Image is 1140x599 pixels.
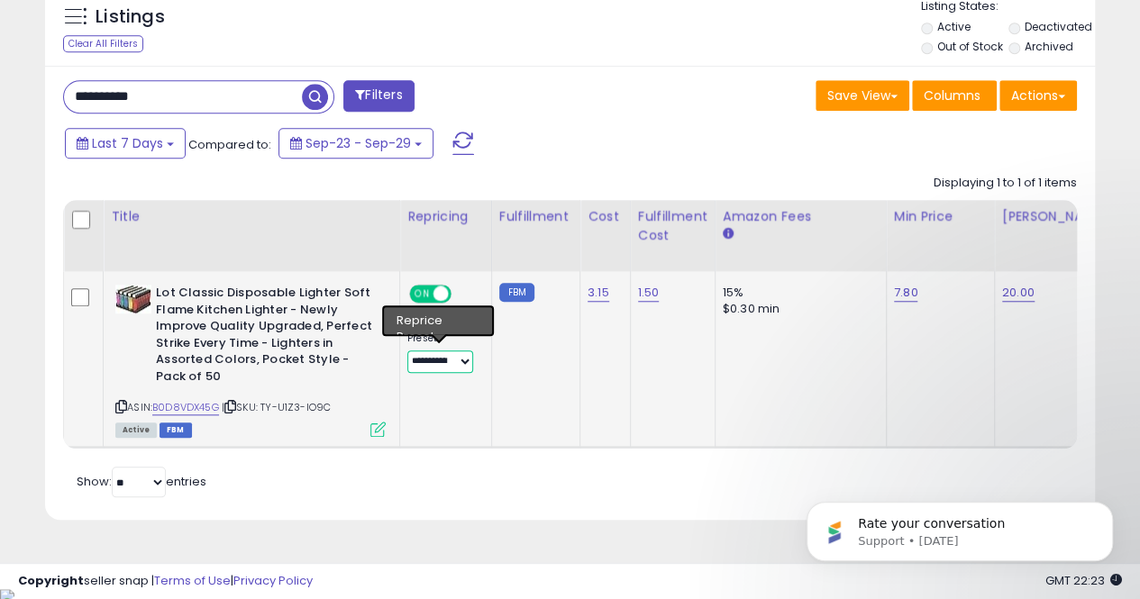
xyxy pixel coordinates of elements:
[638,207,707,245] div: Fulfillment Cost
[18,573,313,590] div: seller snap | |
[723,226,734,242] small: Amazon Fees.
[152,400,219,415] a: B0D8VDX45G
[1002,207,1109,226] div: [PERSON_NAME]
[115,285,386,435] div: ASIN:
[160,422,192,438] span: FBM
[1025,19,1092,34] label: Deactivated
[499,207,572,226] div: Fulfillment
[222,400,331,414] span: | SKU: TY-U1Z3-IO9C
[936,19,970,34] label: Active
[154,572,231,589] a: Terms of Use
[96,5,165,30] h5: Listings
[77,473,206,490] span: Show: entries
[999,80,1077,111] button: Actions
[894,284,918,302] a: 7.80
[723,285,872,301] div: 15%
[588,284,609,302] a: 3.15
[449,286,478,302] span: OFF
[233,572,313,589] a: Privacy Policy
[407,313,478,329] div: Amazon AI *
[156,285,375,389] b: Lot Classic Disposable Lighter Soft Flame Kitchen Lighter - Newly Improve Quality Upgraded, Perfe...
[278,128,433,159] button: Sep-23 - Sep-29
[912,80,997,111] button: Columns
[63,35,143,52] div: Clear All Filters
[588,207,623,226] div: Cost
[924,86,980,104] span: Columns
[894,207,987,226] div: Min Price
[92,134,163,152] span: Last 7 Days
[934,175,1077,192] div: Displaying 1 to 1 of 1 items
[638,284,660,302] a: 1.50
[1002,284,1035,302] a: 20.00
[411,286,433,302] span: ON
[407,207,484,226] div: Repricing
[816,80,909,111] button: Save View
[780,464,1140,590] iframe: Intercom notifications message
[18,572,84,589] strong: Copyright
[188,136,271,153] span: Compared to:
[115,285,151,313] img: 510fprtjOgL._SL40_.jpg
[115,422,157,438] span: All listings currently available for purchase on Amazon
[111,207,392,226] div: Title
[343,80,414,112] button: Filters
[936,39,1002,54] label: Out of Stock
[407,332,478,373] div: Preset:
[306,134,411,152] span: Sep-23 - Sep-29
[723,207,879,226] div: Amazon Fees
[499,283,534,302] small: FBM
[65,128,186,159] button: Last 7 Days
[723,301,872,317] div: $0.30 min
[1025,39,1073,54] label: Archived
